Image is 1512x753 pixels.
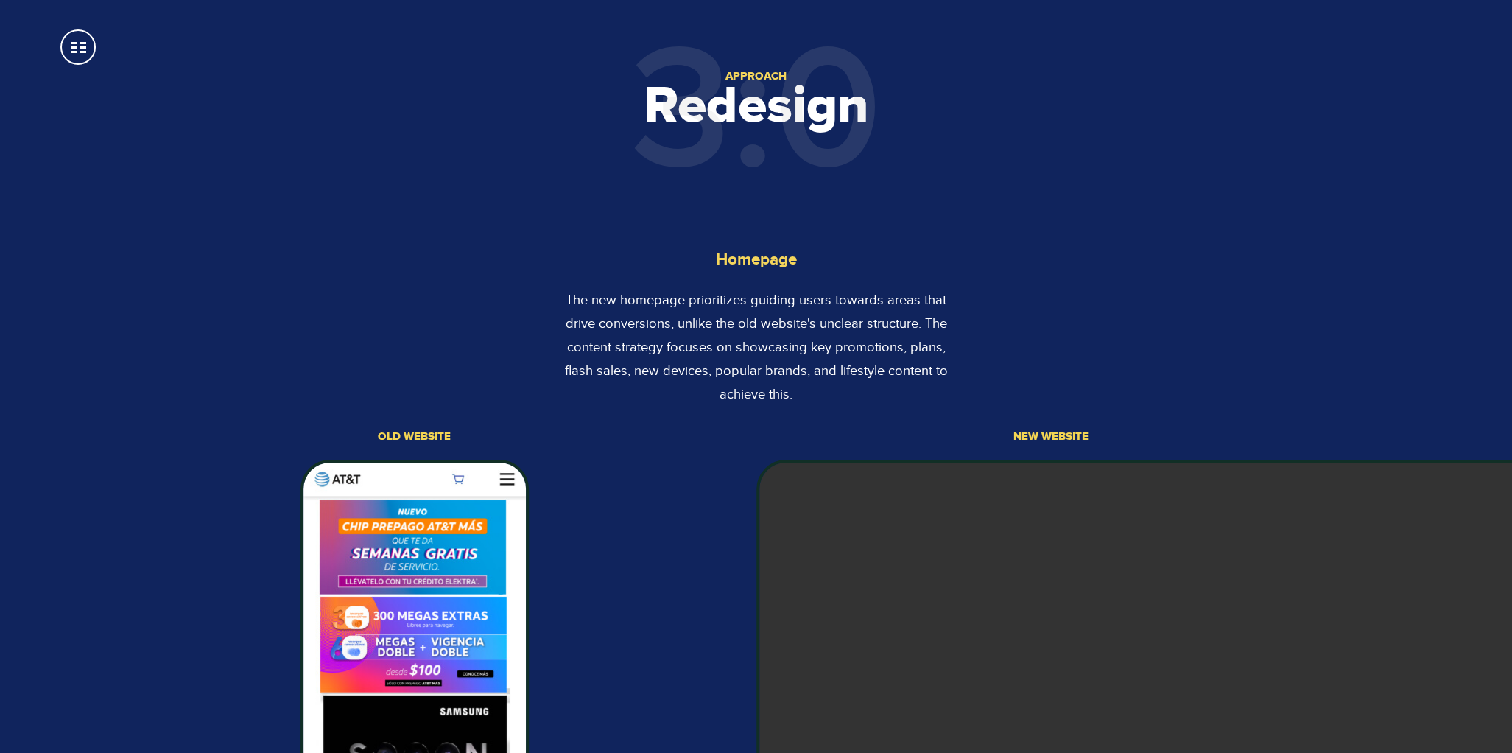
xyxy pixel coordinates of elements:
h3: Old Website [378,430,451,444]
span: 3:0 [630,6,882,217]
p: The new homepage prioritizes guiding users towards areas that drive conversions, unlike the old w... [561,288,952,406]
h3: Approach [82,69,1430,83]
h3: Homepage [561,250,952,271]
h3: New website [1013,430,1089,444]
h2: Redesign [82,94,1430,122]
